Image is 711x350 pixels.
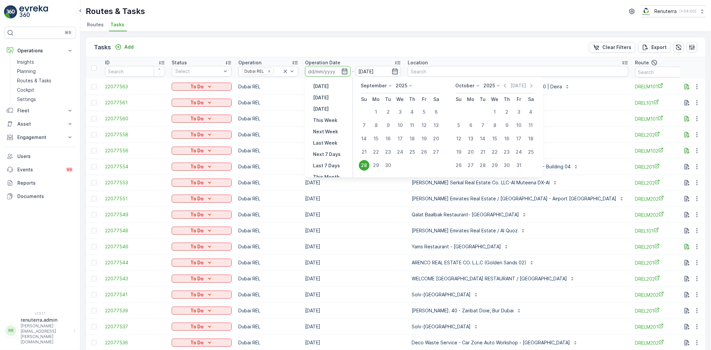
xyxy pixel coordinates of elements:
div: 30 [383,160,394,171]
a: 22077554 [105,163,165,170]
div: 4 [407,107,418,117]
div: Toggle Row Selected [91,196,97,201]
button: This Month [311,173,343,181]
p: Tasks [94,43,111,52]
p: Operation [238,59,261,66]
button: Renuterra(+04:00) [641,5,706,17]
p: To Do [190,339,204,346]
a: 22077549 [105,211,165,218]
div: Toggle Row Selected [91,324,97,329]
button: RRrenuterra.admin[PERSON_NAME][EMAIL_ADDRESS][PERSON_NAME][DOMAIN_NAME] [4,317,76,345]
span: 22077558 [105,131,165,138]
button: Engagement [4,131,76,144]
td: [DATE] [302,159,404,175]
div: Toggle Row Selected [91,132,97,137]
button: To Do [172,211,232,219]
span: DRELM202 [635,339,695,346]
p: To Do [190,275,204,282]
span: Routes [87,21,104,28]
a: DRELM202 [635,195,695,202]
span: 22077536 [105,339,165,346]
td: [DATE] [302,239,404,255]
a: 22077561 [105,99,165,106]
p: 99 [67,167,72,172]
p: Operation Date [305,59,340,66]
a: Events99 [4,163,76,176]
p: Yams Restaurant - [GEOGRAPHIC_DATA] [412,243,501,250]
div: 19 [419,133,430,144]
p: To Do [190,179,204,186]
input: dd/mm/yyyy [305,66,351,77]
p: This Month [313,174,340,180]
p: Users [17,153,73,160]
div: 18 [526,133,536,144]
div: 28 [359,160,370,171]
div: 5 [454,120,464,131]
p: Location [408,59,428,66]
a: 22077541 [105,291,165,298]
div: 21 [359,147,370,157]
p: Select [175,68,221,75]
div: Toggle Row Selected [91,116,97,121]
span: DRELM201 [635,323,695,330]
div: 9 [502,120,512,131]
div: 22 [371,147,382,157]
div: 11 [407,120,418,131]
div: Toggle Row Selected [91,100,97,105]
p: To Do [190,147,204,154]
div: 30 [502,160,512,171]
p: Next 7 Days [313,151,341,158]
p: [DATE] [313,106,329,112]
a: DRELM202 [635,211,695,218]
div: RR [6,325,16,336]
p: Solv-[GEOGRAPHIC_DATA] [412,323,471,330]
div: Toggle Row Selected [91,244,97,249]
p: Qalat Baalbak Restaurant- [GEOGRAPHIC_DATA] [412,211,519,218]
div: Toggle Row Selected [91,228,97,233]
td: [DATE] [302,207,404,223]
img: logo_light-DOdMpM7g.png [19,5,48,19]
button: Clear Filters [589,42,635,53]
td: [DATE] [302,255,404,271]
a: DREL202 [635,275,695,282]
p: Routes & Tasks [17,77,51,84]
a: 22077553 [105,179,165,186]
a: 22077544 [105,259,165,266]
span: 22077548 [105,227,165,234]
div: 22 [490,147,500,157]
div: Toggle Row Selected [91,308,97,313]
div: 14 [359,133,370,144]
a: 22077543 [105,275,165,282]
div: 26 [419,147,430,157]
span: 22077556 [105,147,165,154]
button: To Do [172,99,232,107]
div: 29 [490,160,500,171]
button: Solv-[GEOGRAPHIC_DATA] [408,321,483,332]
td: [DATE] [302,319,404,335]
p: - [352,67,354,75]
a: 22077537 [105,323,165,330]
img: Screenshot_2024-07-26_at_13.33.01.png [641,8,652,15]
a: Cockpit [14,85,76,95]
a: 22077563 [105,83,165,90]
p: Planning [17,68,36,75]
a: DRELM102 [635,147,695,154]
div: Toggle Row Selected [91,260,97,265]
p: renuterra.admin [21,317,71,323]
div: 7 [478,120,488,131]
div: Toggle Row Selected [91,340,97,345]
span: 22077551 [105,195,165,202]
a: Users [4,150,76,163]
div: 27 [431,147,442,157]
div: 20 [431,133,442,144]
div: 25 [407,147,418,157]
p: To Do [190,131,204,138]
button: To Do [172,179,232,187]
span: DRELM202 [635,291,695,298]
button: To Do [172,243,232,251]
p: Last Week [313,140,338,146]
div: Toggle Row Selected [91,212,97,217]
p: To Do [190,211,204,218]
